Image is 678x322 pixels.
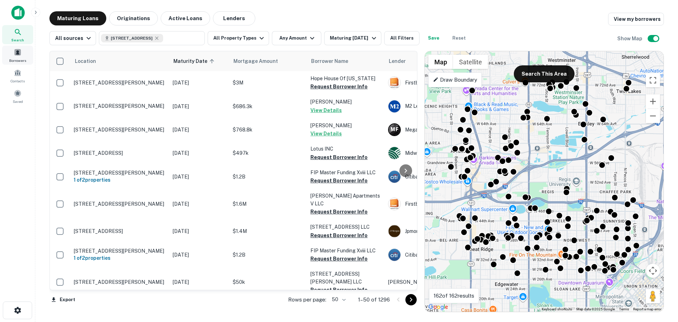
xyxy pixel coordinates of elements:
[233,149,303,157] p: $497k
[643,265,678,299] iframe: Chat Widget
[310,270,381,286] p: [STREET_ADDRESS][PERSON_NAME] LLC
[388,147,494,159] div: Midwestone Bank
[388,278,494,286] p: [PERSON_NAME]
[74,254,166,262] h6: 1 of 2 properties
[427,303,450,312] a: Open this area in Google Maps (opens a new window)
[514,65,575,82] button: Search This Area
[173,173,226,181] p: [DATE]
[173,103,226,110] p: [DATE]
[11,78,25,84] span: Contacts
[213,11,255,25] button: Lenders
[542,307,572,312] button: Keyboard shortcuts
[49,11,106,25] button: Maturing Loans
[13,99,23,104] span: Saved
[310,106,342,115] button: View Details
[330,34,378,42] div: Maturing [DATE]
[70,51,169,71] th: Location
[74,127,166,133] p: [STREET_ADDRESS][PERSON_NAME]
[388,77,400,89] img: picture
[310,254,368,263] button: Request Borrower Info
[2,46,33,65] a: Borrowers
[173,200,226,208] p: [DATE]
[173,57,216,65] span: Maturity Date
[385,51,498,71] th: Lender
[9,58,26,63] span: Borrowers
[358,295,390,304] p: 1–50 of 1296
[646,109,660,123] button: Zoom out
[646,264,660,278] button: Map camera controls
[311,57,348,65] span: Borrower Name
[233,278,303,286] p: $50k
[173,251,226,259] p: [DATE]
[310,223,381,231] p: [STREET_ADDRESS] LLC
[74,103,166,109] p: [STREET_ADDRESS][PERSON_NAME]
[608,13,664,25] a: View my borrowers
[576,307,615,311] span: Map data ©2025 Google
[310,82,368,91] button: Request Borrower Info
[2,25,33,44] a: Search
[233,251,303,259] p: $1.2B
[388,198,400,210] img: picture
[384,31,420,45] button: All Filters
[388,123,494,136] div: Megastar Fncl Corp
[329,294,347,305] div: 50
[161,11,210,25] button: Active Loans
[310,231,368,240] button: Request Borrower Info
[307,51,385,71] th: Borrower Name
[173,126,226,134] p: [DATE]
[208,31,269,45] button: All Property Types
[428,55,453,69] button: Show street map
[310,176,368,185] button: Request Borrower Info
[391,126,398,133] p: M F
[453,55,488,69] button: Show satellite imagery
[310,169,381,176] p: FIP Master Funding Xviii LLC
[173,227,226,235] p: [DATE]
[310,207,368,216] button: Request Borrower Info
[2,87,33,106] a: Saved
[425,51,664,312] div: 0 0
[422,31,445,45] button: Save your search to get updates of matches that match your search criteria.
[2,66,33,85] a: Contacts
[111,35,153,41] span: [STREET_ADDRESS]
[388,225,494,238] div: Jpmorgan Chase Bank NA
[233,227,303,235] p: $1.4M
[74,248,166,254] p: [STREET_ADDRESS][PERSON_NAME]
[233,173,303,181] p: $1.2B
[310,153,368,162] button: Request Borrower Info
[617,35,643,42] h6: Show Map
[310,145,381,153] p: Lotus INC
[448,31,470,45] button: Reset
[169,51,229,71] th: Maturity Date
[388,76,494,89] div: Firstbank
[310,129,342,138] button: View Details
[388,249,400,261] img: picture
[288,295,326,304] p: Rows per page:
[388,198,494,210] div: Firstbank
[74,176,166,184] h6: 1 of 2 properties
[233,57,287,65] span: Mortgage Amount
[233,79,303,87] p: $3M
[388,171,400,183] img: picture
[233,200,303,208] p: $1.6M
[310,247,381,254] p: FIP Master Funding Xviii LLC
[389,57,406,65] span: Lender
[619,307,629,311] a: Terms (opens in new tab)
[74,201,166,207] p: [STREET_ADDRESS][PERSON_NAME]
[310,286,368,294] button: Request Borrower Info
[434,292,474,300] p: 162 of 162 results
[173,149,226,157] p: [DATE]
[272,31,321,45] button: Any Amount
[74,80,166,86] p: [STREET_ADDRESS][PERSON_NAME]
[324,31,381,45] button: Maturing [DATE]
[75,57,96,65] span: Location
[74,170,166,176] p: [STREET_ADDRESS][PERSON_NAME]
[388,100,400,112] img: picture
[310,122,381,129] p: [PERSON_NAME]
[388,248,494,261] div: Citibank NA
[388,147,400,159] img: picture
